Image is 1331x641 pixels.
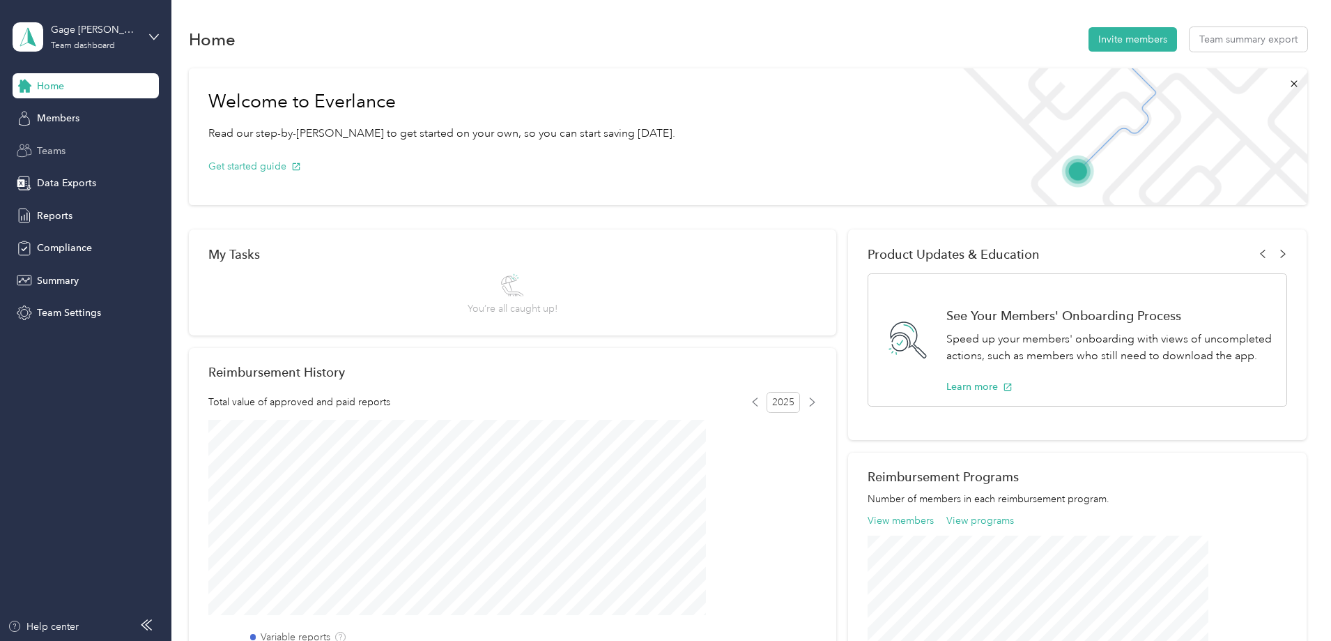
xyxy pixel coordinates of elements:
[189,32,236,47] h1: Home
[946,331,1272,365] p: Speed up your members' onboarding with views of uncompleted actions, such as members who still ne...
[946,379,1013,394] button: Learn more
[208,125,675,142] p: Read our step-by-[PERSON_NAME] to get started on your own, so you can start saving [DATE].
[208,395,390,409] span: Total value of approved and paid reports
[868,247,1040,262] span: Product Updates & Education
[946,308,1272,323] h1: See Your Members' Onboarding Process
[946,513,1014,528] button: View programs
[868,492,1287,506] p: Number of members in each reimbursement program.
[37,176,96,190] span: Data Exports
[468,301,557,316] span: You’re all caught up!
[8,619,79,634] button: Help center
[868,513,934,528] button: View members
[37,241,92,255] span: Compliance
[208,365,345,379] h2: Reimbursement History
[949,68,1307,205] img: Welcome to everlance
[51,42,115,50] div: Team dashboard
[208,91,675,113] h1: Welcome to Everlance
[1190,27,1307,52] button: Team summary export
[37,306,101,320] span: Team Settings
[37,79,64,93] span: Home
[37,111,79,126] span: Members
[37,144,66,158] span: Teams
[37,273,79,288] span: Summary
[51,22,138,37] div: Gage [PERSON_NAME] Team
[1088,27,1177,52] button: Invite members
[208,247,817,262] div: My Tasks
[767,392,800,413] span: 2025
[37,209,72,223] span: Reports
[868,469,1287,484] h2: Reimbursement Programs
[208,159,301,174] button: Get started guide
[1253,563,1331,641] iframe: Everlance-gr Chat Button Frame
